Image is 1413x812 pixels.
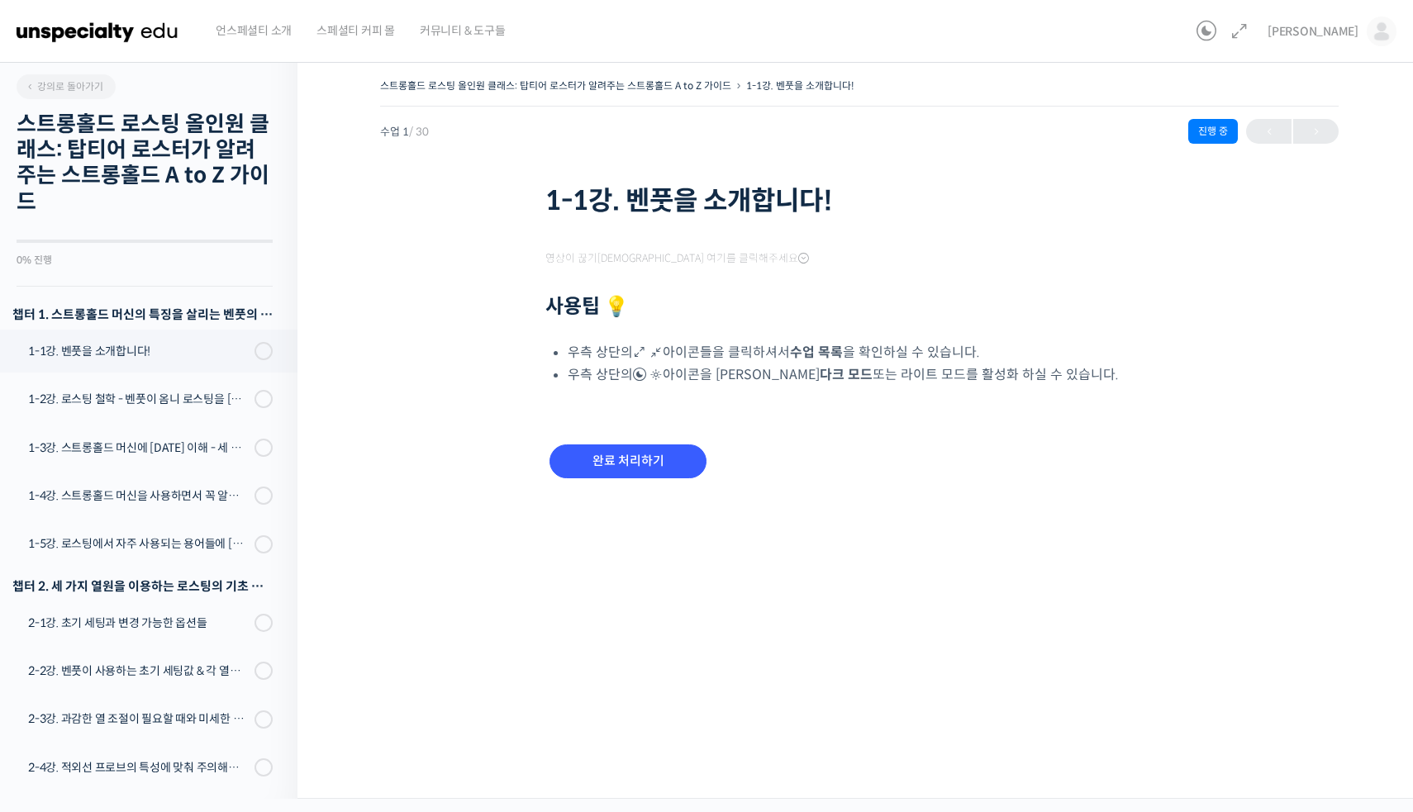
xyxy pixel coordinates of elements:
div: 진행 중 [1188,119,1238,144]
h3: 챕터 1. 스트롱홀드 머신의 특징을 살리는 벤풋의 로스팅 방식 [12,303,273,325]
div: 2-3강. 과감한 열 조절이 필요할 때와 미세한 열 조절이 필요할 때 [28,710,250,728]
div: 1-2강. 로스팅 철학 - 벤풋이 옴니 로스팅을 [DATE] 않는 이유 [28,390,250,408]
div: 챕터 2. 세 가지 열원을 이용하는 로스팅의 기초 설계 [12,575,273,597]
input: 완료 처리하기 [549,444,706,478]
span: 강의로 돌아가기 [25,80,103,93]
span: 수업 1 [380,126,429,137]
div: 2-1강. 초기 세팅과 변경 가능한 옵션들 [28,614,250,632]
div: 0% 진행 [17,255,273,265]
li: 우측 상단의 아이콘들을 클릭하셔서 을 확인하실 수 있습니다. [568,341,1173,363]
div: 1-3강. 스트롱홀드 머신에 [DATE] 이해 - 세 가지 열원이 만들어내는 변화 [28,439,250,457]
div: 2-2강. 벤풋이 사용하는 초기 세팅값 & 각 열원이 하는 역할 [28,662,250,680]
div: 1-4강. 스트롱홀드 머신을 사용하면서 꼭 알고 있어야 할 유의사항 [28,487,250,505]
span: / 30 [409,125,429,139]
b: 수업 목록 [790,344,843,361]
span: [PERSON_NAME] [1268,24,1358,39]
div: 1-5강. 로스팅에서 자주 사용되는 용어들에 [DATE] 이해 [28,534,250,553]
li: 우측 상단의 아이콘을 [PERSON_NAME] 또는 라이트 모드를 활성화 하실 수 있습니다. [568,363,1173,386]
b: 다크 모드 [820,366,873,383]
div: 2-4강. 적외선 프로브의 특성에 맞춰 주의해야 할 점들 [28,758,250,776]
h2: 스트롱홀드 로스팅 올인원 클래스: 탑티어 로스터가 알려주는 스트롱홀드 A to Z 가이드 [17,112,273,215]
span: 영상이 끊기[DEMOGRAPHIC_DATA] 여기를 클릭해주세요 [545,252,809,265]
a: 스트롱홀드 로스팅 올인원 클래스: 탑티어 로스터가 알려주는 스트롱홀드 A to Z 가이드 [380,79,731,92]
div: 1-1강. 벤풋을 소개합니다! [28,342,250,360]
a: 강의로 돌아가기 [17,74,116,99]
strong: 사용팁 💡 [545,294,629,319]
h1: 1-1강. 벤풋을 소개합니다! [545,185,1173,216]
a: 1-1강. 벤풋을 소개합니다! [746,79,854,92]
